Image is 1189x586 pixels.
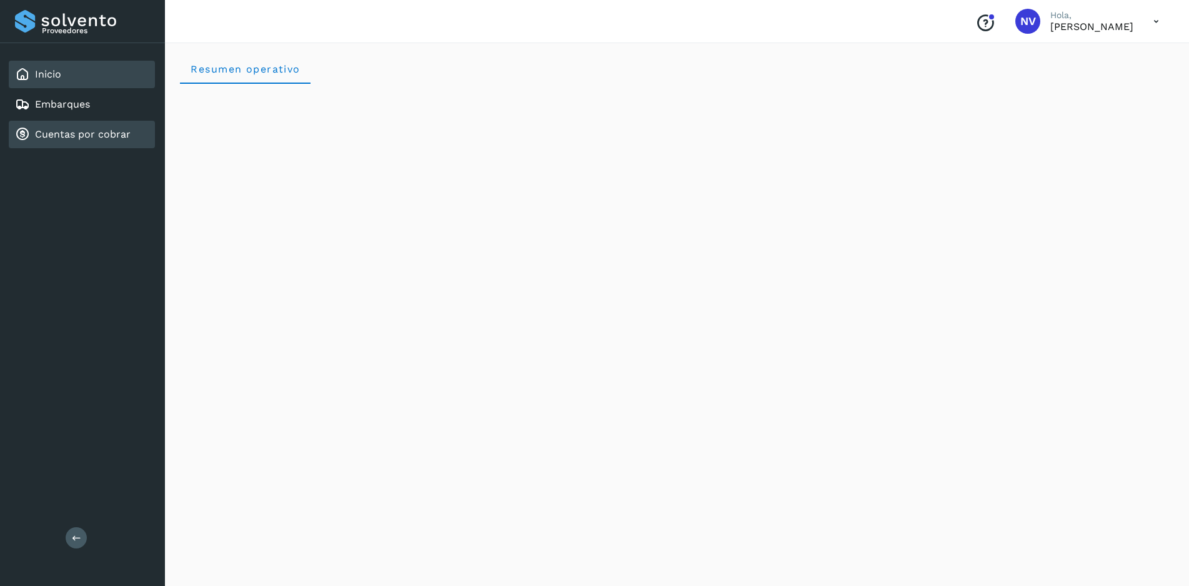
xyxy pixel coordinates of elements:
div: Embarques [9,91,155,118]
p: Nancy Vera Martínez [1050,21,1133,33]
span: Resumen operativo [190,63,301,75]
div: Cuentas por cobrar [9,121,155,148]
p: Proveedores [42,26,150,35]
p: Hola, [1050,10,1133,21]
a: Inicio [35,68,61,80]
a: Embarques [35,98,90,110]
div: Inicio [9,61,155,88]
a: Cuentas por cobrar [35,128,131,140]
